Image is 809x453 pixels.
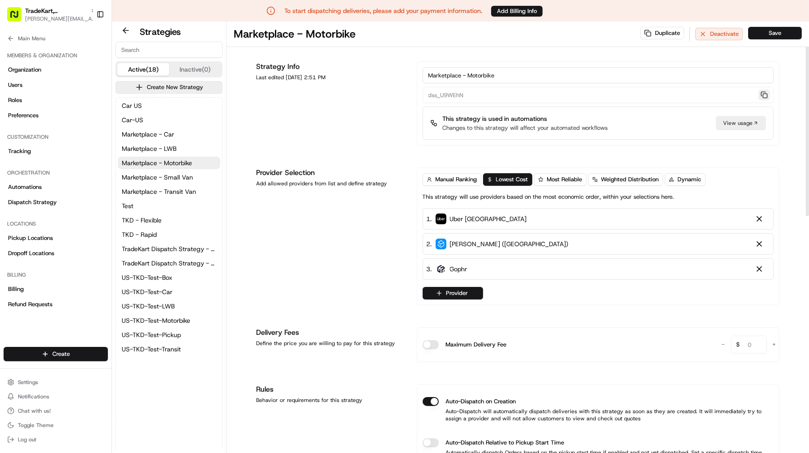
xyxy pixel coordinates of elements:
img: uber-new-logo.jpeg [436,214,446,224]
span: Users [8,81,22,89]
label: Auto-Dispatch on Creation [446,397,516,406]
span: US-TKD-Test-Box [122,273,172,282]
p: Auto-Dispatch will automatically dispatch deliveries with this strategy as soon as they are creat... [423,408,774,422]
a: Add Billing Info [491,5,543,17]
img: Nash [9,9,27,27]
p: Welcome 👋 [9,36,163,50]
button: Marketplace - Small Van [118,171,220,184]
div: Locations [4,217,108,231]
p: To start dispatching deliveries, please add your payment information. [284,6,482,15]
span: US-TKD-Test-Motorbike [122,316,190,325]
button: TradeKart, [GEOGRAPHIC_DATA][PERSON_NAME][EMAIL_ADDRESS][DOMAIN_NAME] [4,4,93,25]
span: Dynamic [678,175,702,184]
span: Marketplace - LWB [122,144,176,153]
span: Manual Ranking [436,175,477,184]
div: 1 . [427,214,527,224]
span: API Documentation [85,130,144,139]
a: Billing [4,282,108,296]
a: Powered byPylon [63,151,108,158]
button: TradeKart, [GEOGRAPHIC_DATA] [25,6,87,15]
a: Preferences [4,108,108,123]
button: Active (18) [117,63,169,76]
a: Marketplace - Transit Van [118,185,220,198]
span: Weighted Distribution [601,175,659,184]
a: Organization [4,63,108,77]
button: Log out [4,433,108,446]
div: 📗 [9,131,16,138]
a: 💻API Documentation [72,126,147,142]
button: Weighted Distribution [588,173,663,186]
label: Maximum Delivery Fee [446,340,507,349]
a: Refund Requests [4,297,108,312]
a: TKD - Flexible [118,214,220,226]
label: Auto-Dispatch Relative to Pickup Start Time [446,438,565,447]
span: Create [52,350,70,358]
button: TradeKart Dispatch Strategy - Choice Assign [118,257,220,269]
h1: Delivery Fees [257,327,406,338]
span: Toggle Theme [18,422,54,429]
input: Clear [23,58,148,67]
button: US-TKD-Test-Box [118,271,220,284]
span: Marketplace - Motorbike [122,158,192,167]
p: This strategy is used in automations [443,114,608,123]
div: Behavior or requirements for this strategy [257,397,406,404]
p: Changes to this strategy will affect your automated workflows [443,124,608,132]
button: Provider [423,287,483,299]
button: Car US [118,99,220,112]
button: TradeKart Dispatch Strategy - Auto Assign [118,243,220,255]
span: Pylon [89,152,108,158]
span: Knowledge Base [18,130,68,139]
span: Log out [18,436,36,443]
a: Car-US [118,114,220,126]
div: Last edited [DATE] 2:51 PM [257,74,406,81]
p: This strategy will use providers based on the most economic order, within your selections here. [423,193,674,201]
button: Deactivate [695,28,743,40]
button: Test [118,200,220,212]
h1: Provider Selection [257,167,406,178]
button: Marketplace - LWB [118,142,220,155]
span: US-TKD-Test-Pickup [122,330,181,339]
h1: Rules [257,384,406,395]
h1: Marketplace - Motorbike [234,27,355,41]
span: Settings [18,379,38,386]
button: Manual Ranking [423,173,481,186]
button: [PERSON_NAME][EMAIL_ADDRESS][DOMAIN_NAME] [25,15,97,22]
a: Dispatch Strategy [4,195,108,209]
div: Customization [4,130,108,144]
span: Tracking [8,147,31,155]
div: Define the price you are willing to pay for this strategy [257,340,406,347]
span: TKD - Rapid [122,230,157,239]
button: US-TKD-Test-Pickup [118,329,220,341]
span: Car US [122,101,142,110]
div: Add allowed providers from list and define strategy [257,180,406,187]
button: US-TKD-Test-Car [118,286,220,298]
button: Create [4,347,108,361]
button: TKD - Rapid [118,228,220,241]
span: Organization [8,66,41,74]
span: Lowest Cost [496,175,528,184]
span: Gophr [450,265,467,274]
a: Pickup Locations [4,231,108,245]
button: US-TKD-Test-Transit [118,343,220,355]
span: US-TKD-Test-Transit [122,345,181,354]
button: US-TKD-Test-Motorbike [118,314,220,327]
div: Orchestration [4,166,108,180]
button: Inactive (0) [169,63,221,76]
div: 2 . [427,239,569,249]
button: Duplicate [640,27,684,39]
div: View usage [716,116,766,130]
button: Start new chat [152,88,163,99]
span: Marketplace - Transit Van [122,187,196,196]
span: Notifications [18,393,49,400]
button: Create New Strategy [116,81,223,94]
a: Automations [4,180,108,194]
span: TradeKart Dispatch Strategy - Choice Assign [122,259,216,268]
div: Billing [4,268,108,282]
div: Members & Organization [4,48,108,63]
